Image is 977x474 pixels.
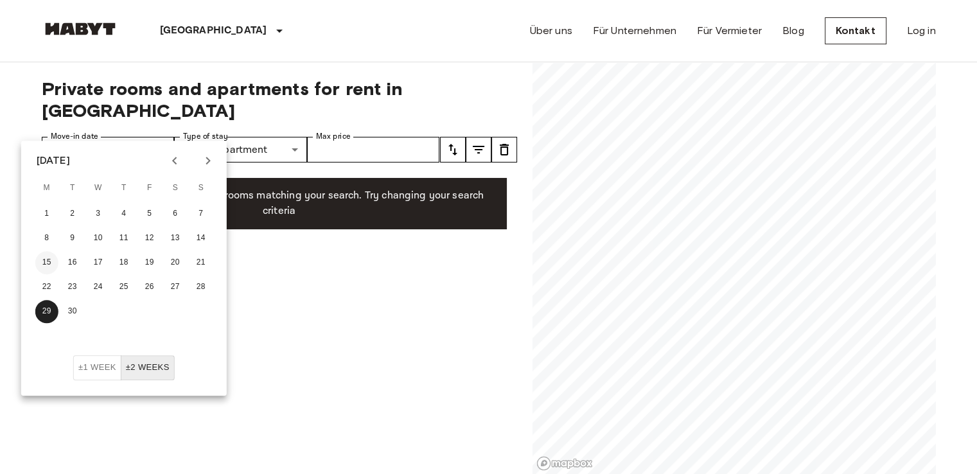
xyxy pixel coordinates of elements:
span: Monday [35,175,58,201]
button: 8 [35,227,58,250]
button: ±1 week [73,355,121,380]
button: Next month [197,150,219,171]
button: Previous month [164,150,186,171]
button: 26 [138,276,161,299]
span: Saturday [164,175,187,201]
span: Sunday [189,175,213,201]
button: 17 [87,251,110,274]
div: PrivateApartment [174,137,307,162]
a: Kontakt [825,17,886,44]
button: 13 [164,227,187,250]
button: 11 [112,227,136,250]
button: tune [440,137,466,162]
a: Für Unternehmen [593,23,676,39]
button: 25 [112,276,136,299]
button: 21 [189,251,213,274]
label: Move-in date [51,131,98,142]
button: tune [466,137,491,162]
div: [DATE] [37,153,70,168]
a: Über uns [530,23,572,39]
button: 18 [112,251,136,274]
button: 19 [138,251,161,274]
a: Blog [782,23,804,39]
button: 16 [61,251,84,274]
button: 2 [61,202,84,225]
div: Move In Flexibility [73,355,175,380]
button: 5 [138,202,161,225]
button: 22 [35,276,58,299]
button: 14 [189,227,213,250]
button: 9 [61,227,84,250]
span: Thursday [112,175,136,201]
button: 23 [61,276,84,299]
button: 3 [87,202,110,225]
button: ±2 weeks [121,355,175,380]
a: Für Vermieter [697,23,762,39]
button: 27 [164,276,187,299]
span: Private rooms and apartments for rent in [GEOGRAPHIC_DATA] [42,78,517,121]
p: [GEOGRAPHIC_DATA] [160,23,267,39]
button: 20 [164,251,187,274]
button: 12 [138,227,161,250]
button: 1 [35,202,58,225]
button: 30 [61,300,84,323]
button: 10 [87,227,110,250]
a: Log in [907,23,936,39]
p: Unfortunately there are no free rooms matching your search. Try changing your search criteria [62,188,497,219]
img: Habyt [42,22,119,35]
a: Mapbox logo [536,456,593,471]
button: 15 [35,251,58,274]
span: Tuesday [61,175,84,201]
button: 6 [164,202,187,225]
button: 29 [35,300,58,323]
button: 24 [87,276,110,299]
button: 4 [112,202,136,225]
button: 28 [189,276,213,299]
button: 7 [189,202,213,225]
span: Friday [138,175,161,201]
span: Wednesday [87,175,110,201]
label: Max price [316,131,351,142]
button: tune [491,137,517,162]
label: Type of stay [183,131,228,142]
